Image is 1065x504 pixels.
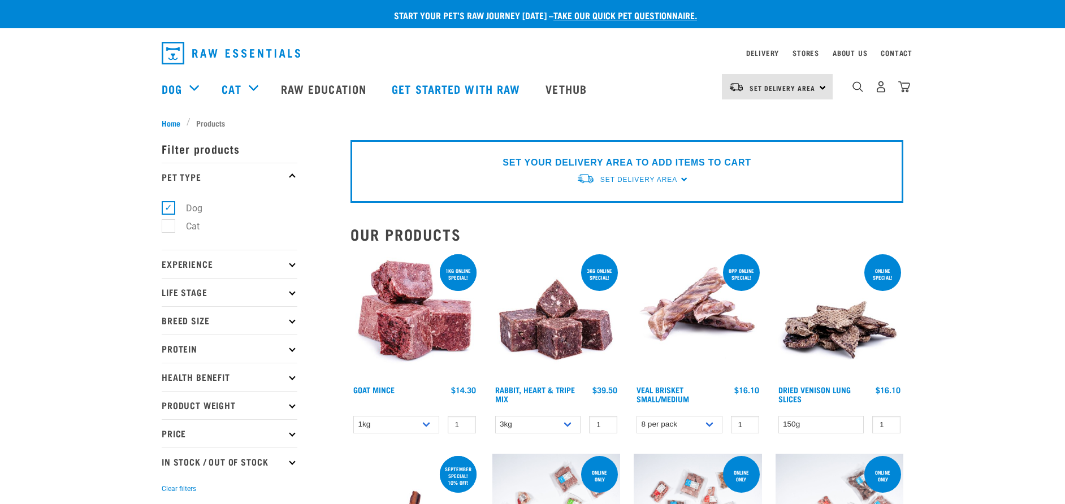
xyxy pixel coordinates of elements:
[162,163,297,191] p: Pet Type
[168,219,204,233] label: Cat
[162,391,297,419] p: Product Weight
[729,82,744,92] img: van-moving.png
[162,447,297,476] p: In Stock / Out Of Stock
[723,464,760,488] div: Online Only
[451,385,476,394] div: $14.30
[380,66,534,111] a: Get started with Raw
[592,385,617,394] div: $39.50
[350,252,479,380] img: 1077 Wild Goat Mince 01
[162,80,182,97] a: Dog
[734,385,759,394] div: $16.10
[876,385,901,394] div: $16.10
[440,262,477,286] div: 1kg online special!
[723,262,760,286] div: 8pp online special!
[222,80,241,97] a: Cat
[162,306,297,334] p: Breed Size
[162,117,187,129] a: Home
[553,12,697,18] a: take our quick pet questionnaire.
[353,388,395,392] a: Goat Mince
[162,134,297,163] p: Filter products
[492,252,621,380] img: 1175 Rabbit Heart Tripe Mix 01
[162,334,297,363] p: Protein
[162,117,903,129] nav: breadcrumbs
[864,464,901,488] div: Online Only
[162,363,297,391] p: Health Benefit
[440,460,477,491] div: September special! 10% off!
[153,37,912,69] nav: dropdown navigation
[577,173,595,185] img: van-moving.png
[162,250,297,278] p: Experience
[162,419,297,447] p: Price
[162,278,297,306] p: Life Stage
[162,484,196,494] button: Clear filters
[270,66,380,111] a: Raw Education
[731,416,759,433] input: 1
[864,262,901,286] div: ONLINE SPECIAL!
[881,51,912,55] a: Contact
[872,416,901,433] input: 1
[898,81,910,93] img: home-icon@2x.png
[637,388,689,401] a: Veal Brisket Small/Medium
[495,388,575,401] a: Rabbit, Heart & Tripe Mix
[875,81,887,93] img: user.png
[833,51,867,55] a: About Us
[778,388,851,401] a: Dried Venison Lung Slices
[581,464,618,488] div: Online Only
[350,225,903,243] h2: Our Products
[776,252,904,380] img: 1304 Venison Lung Slices 01
[448,416,476,433] input: 1
[581,262,618,286] div: 3kg online special!
[162,117,180,129] span: Home
[746,51,779,55] a: Delivery
[634,252,762,380] img: 1207 Veal Brisket 4pp 01
[168,201,207,215] label: Dog
[162,42,300,64] img: Raw Essentials Logo
[589,416,617,433] input: 1
[750,86,815,90] span: Set Delivery Area
[600,176,677,184] span: Set Delivery Area
[534,66,601,111] a: Vethub
[793,51,819,55] a: Stores
[503,156,751,170] p: SET YOUR DELIVERY AREA TO ADD ITEMS TO CART
[852,81,863,92] img: home-icon-1@2x.png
